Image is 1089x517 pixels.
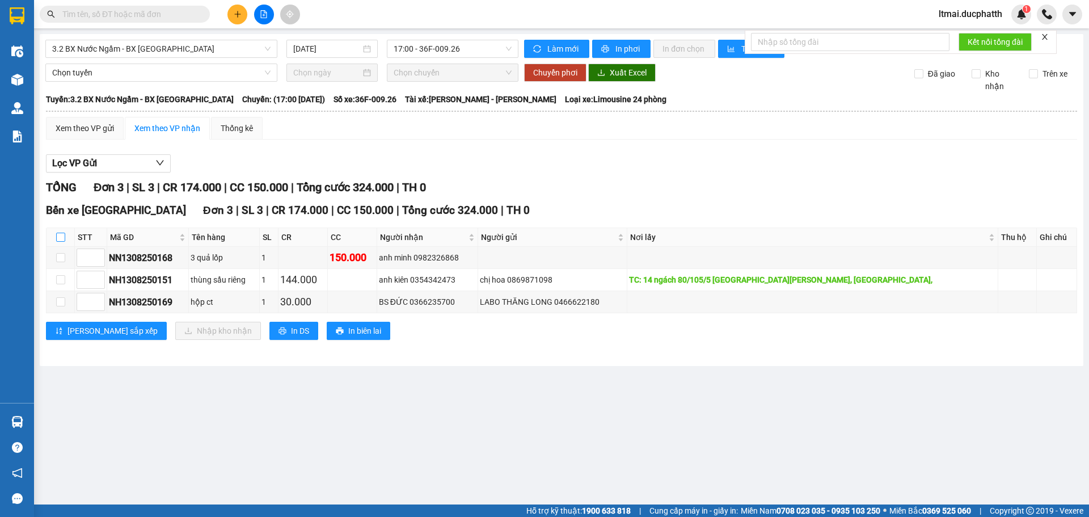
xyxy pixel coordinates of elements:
[348,325,381,337] span: In biên lai
[280,5,300,24] button: aim
[47,10,55,18] span: search
[402,204,498,217] span: Tổng cước 324.000
[331,204,334,217] span: |
[1042,9,1052,19] img: phone-icon
[297,180,394,194] span: Tổng cước 324.000
[272,204,328,217] span: CR 174.000
[922,506,971,515] strong: 0369 525 060
[52,64,271,81] span: Chọn tuyến
[405,93,556,106] span: Tài xế: [PERSON_NAME] - [PERSON_NAME]
[56,122,114,134] div: Xem theo VP gửi
[1026,507,1034,515] span: copyright
[62,8,196,20] input: Tìm tên, số ĐT hoặc mã đơn
[46,322,167,340] button: sort-ascending[PERSON_NAME] sắp xếp
[260,10,268,18] span: file-add
[11,131,23,142] img: solution-icon
[501,204,504,217] span: |
[11,416,23,428] img: warehouse-icon
[481,231,615,243] span: Người gửi
[610,66,647,79] span: Xuất Excel
[278,228,328,247] th: CR
[524,64,586,82] button: Chuyển phơi
[883,508,887,513] span: ⚪️
[261,251,276,264] div: 1
[269,322,318,340] button: printerIn DS
[480,296,624,308] div: LABO THĂNG LONG 0466622180
[46,95,234,104] b: Tuyến: 3.2 BX Nước Ngầm - BX [GEOGRAPHIC_DATA]
[191,251,258,264] div: 3 quả lốp
[280,272,326,288] div: 144.000
[52,156,97,170] span: Lọc VP Gửi
[110,231,177,243] span: Mã GD
[107,291,189,313] td: NH1308250169
[588,64,656,82] button: downloadXuất Excel
[1037,228,1077,247] th: Ghi chú
[12,442,23,453] span: question-circle
[266,204,269,217] span: |
[132,180,154,194] span: SL 3
[175,322,261,340] button: downloadNhập kho nhận
[615,43,641,55] span: In phơi
[107,247,189,269] td: NN1308250168
[155,158,164,167] span: down
[293,66,361,79] input: Chọn ngày
[930,7,1011,21] span: ltmai.ducphatth
[1024,5,1028,13] span: 1
[52,40,271,57] span: 3.2 BX Nước Ngầm - BX Hoằng Hóa
[55,327,63,336] span: sort-ascending
[1062,5,1082,24] button: caret-down
[242,204,263,217] span: SL 3
[46,204,186,217] span: Bến xe [GEOGRAPHIC_DATA]
[741,505,880,517] span: Miền Nam
[224,180,227,194] span: |
[293,43,361,55] input: 13/08/2025
[718,40,784,58] button: bar-chartThống kê
[230,180,288,194] span: CC 150.000
[234,10,242,18] span: plus
[157,180,160,194] span: |
[582,506,631,515] strong: 1900 633 818
[1067,9,1078,19] span: caret-down
[109,251,187,265] div: NN1308250168
[394,40,512,57] span: 17:00 - 36F-009.26
[959,33,1032,51] button: Kết nối tổng đài
[236,204,239,217] span: |
[134,122,200,134] div: Xem theo VP nhận
[380,231,467,243] span: Người nhận
[260,228,278,247] th: SL
[394,64,512,81] span: Chọn chuyến
[751,33,949,51] input: Nhập số tổng đài
[396,204,399,217] span: |
[1023,5,1031,13] sup: 1
[203,204,233,217] span: Đơn 3
[396,180,399,194] span: |
[533,45,543,54] span: sync
[278,327,286,336] span: printer
[727,45,737,54] span: bar-chart
[336,327,344,336] span: printer
[12,468,23,478] span: notification
[327,322,390,340] button: printerIn biên lai
[46,180,77,194] span: TỔNG
[524,40,589,58] button: syncLàm mới
[291,180,294,194] span: |
[629,274,996,286] div: TC: 14 ngách 80/105/5 [GEOGRAPHIC_DATA][PERSON_NAME], [GEOGRAPHIC_DATA],
[261,296,276,308] div: 1
[1038,68,1072,80] span: Trên xe
[12,493,23,504] span: message
[480,274,624,286] div: chị hoa 0869871098
[980,505,981,517] span: |
[280,294,326,310] div: 30.000
[649,505,738,517] span: Cung cấp máy in - giấy in:
[46,154,171,173] button: Lọc VP Gửi
[126,180,129,194] span: |
[597,69,605,78] span: download
[653,40,715,58] button: In đơn chọn
[601,45,611,54] span: printer
[998,228,1037,247] th: Thu hộ
[1016,9,1027,19] img: icon-new-feature
[75,228,107,247] th: STT
[94,180,124,194] span: Đơn 3
[889,505,971,517] span: Miền Bắc
[547,43,580,55] span: Làm mới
